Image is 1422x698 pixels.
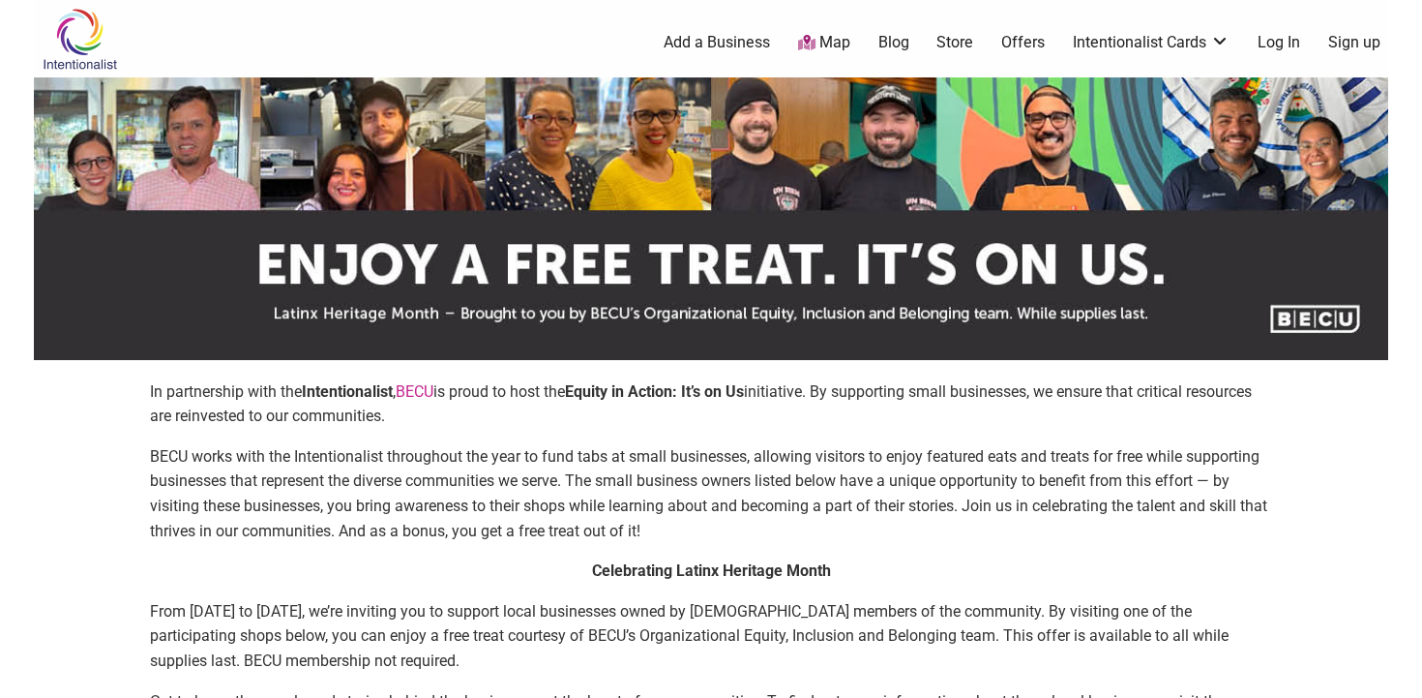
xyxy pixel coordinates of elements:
[150,599,1272,674] p: From [DATE] to [DATE], we’re inviting you to support local businesses owned by [DEMOGRAPHIC_DATA]...
[1258,32,1300,53] a: Log In
[798,32,850,54] a: Map
[396,382,433,401] a: BECU
[936,32,973,53] a: Store
[592,561,831,580] strong: Celebrating Latinx Heritage Month
[664,32,770,53] a: Add a Business
[150,444,1272,543] p: BECU works with the Intentionalist throughout the year to fund tabs at small businesses, allowing...
[1328,32,1380,53] a: Sign up
[1073,32,1229,53] a: Intentionalist Cards
[150,379,1272,429] p: In partnership with the , is proud to host the initiative. By supporting small businesses, we ens...
[34,77,1388,360] img: sponsor logo
[565,382,744,401] strong: Equity in Action: It’s on Us
[34,8,126,71] img: Intentionalist
[878,32,909,53] a: Blog
[1001,32,1045,53] a: Offers
[302,382,393,401] strong: Intentionalist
